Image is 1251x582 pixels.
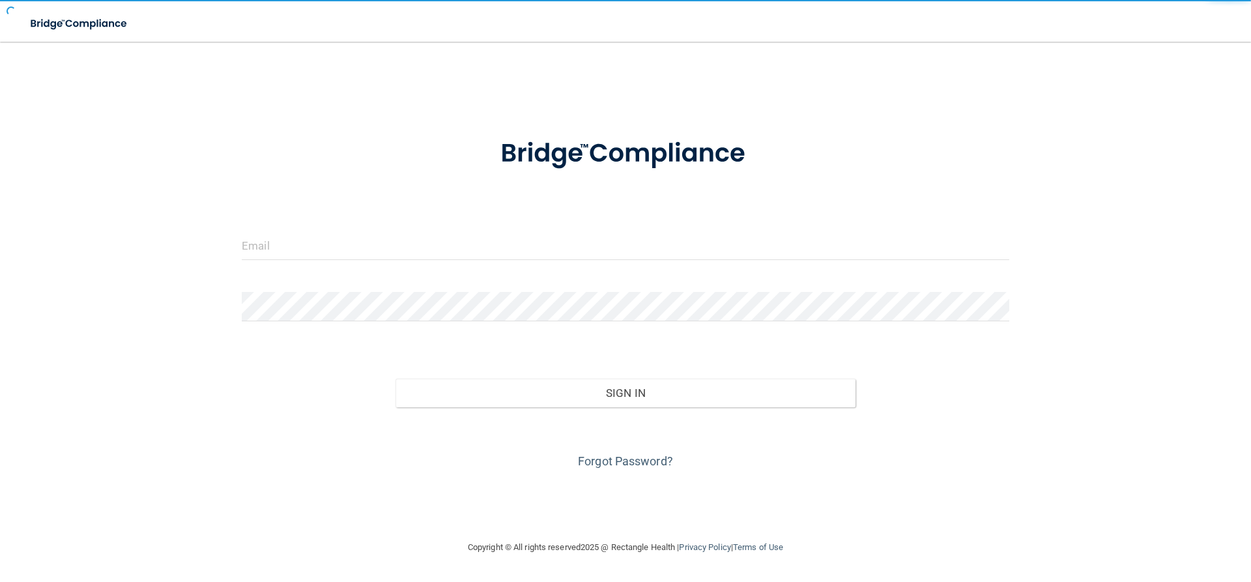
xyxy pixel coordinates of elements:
[679,542,730,552] a: Privacy Policy
[578,454,673,468] a: Forgot Password?
[20,10,139,37] img: bridge_compliance_login_screen.278c3ca4.svg
[474,120,777,188] img: bridge_compliance_login_screen.278c3ca4.svg
[395,379,856,407] button: Sign In
[242,231,1009,260] input: Email
[733,542,783,552] a: Terms of Use
[388,527,863,568] div: Copyright © All rights reserved 2025 @ Rectangle Health | |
